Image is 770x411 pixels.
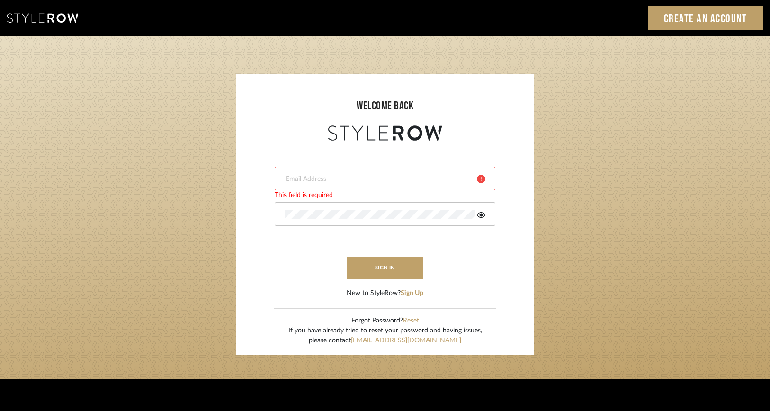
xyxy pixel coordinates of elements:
[347,288,423,298] div: New to StyleRow?
[285,174,470,184] input: Email Address
[288,316,482,326] div: Forgot Password?
[245,98,525,115] div: welcome back
[347,257,423,279] button: sign in
[648,6,763,30] a: Create an Account
[403,316,419,326] button: Reset
[275,190,495,200] div: This field is required
[351,337,461,344] a: [EMAIL_ADDRESS][DOMAIN_NAME]
[288,326,482,346] div: If you have already tried to reset your password and having issues, please contact
[401,288,423,298] button: Sign Up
